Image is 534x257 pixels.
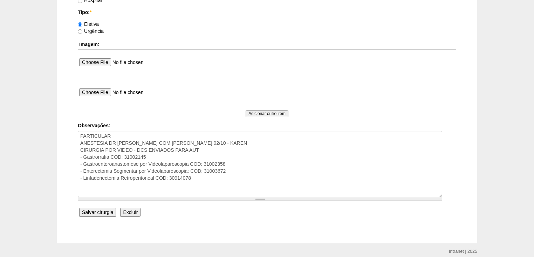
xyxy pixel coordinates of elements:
label: Observações: [78,122,456,129]
input: Excluir [120,208,141,217]
input: Urgência [78,29,82,34]
div: Intranet | 2025 [449,248,477,255]
th: Imagem: [78,40,456,50]
textarea: PARTICULAR ANESTESIA DR [PERSON_NAME] COM [PERSON_NAME] 02/10 - KAREN CIRURGIA POR VIDEO - DCS EN... [78,131,442,197]
label: Tipo: [78,9,456,16]
input: Adicionar outro item [246,110,288,117]
label: Urgência [78,28,104,34]
input: Salvar cirurgia [79,208,116,217]
input: Eletiva [78,22,82,27]
span: Este campo é obrigatório. [90,9,91,15]
label: Eletiva [78,21,99,27]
